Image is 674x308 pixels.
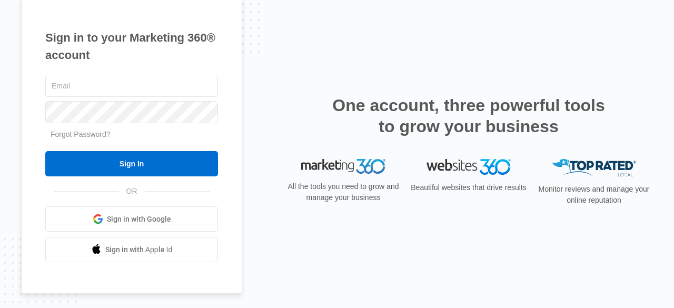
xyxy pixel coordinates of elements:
[45,75,218,97] input: Email
[552,159,636,176] img: Top Rated Local
[301,159,385,174] img: Marketing 360
[51,130,111,138] a: Forgot Password?
[410,182,528,193] p: Beautiful websites that drive results
[284,181,402,203] p: All the tools you need to grow and manage your business
[427,159,511,174] img: Websites 360
[45,29,218,64] h1: Sign in to your Marketing 360® account
[119,186,145,197] span: OR
[105,244,173,255] span: Sign in with Apple Id
[329,95,608,137] h2: One account, three powerful tools to grow your business
[45,206,218,232] a: Sign in with Google
[535,184,653,206] p: Monitor reviews and manage your online reputation
[107,214,171,225] span: Sign in with Google
[45,151,218,176] input: Sign In
[45,237,218,262] a: Sign in with Apple Id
